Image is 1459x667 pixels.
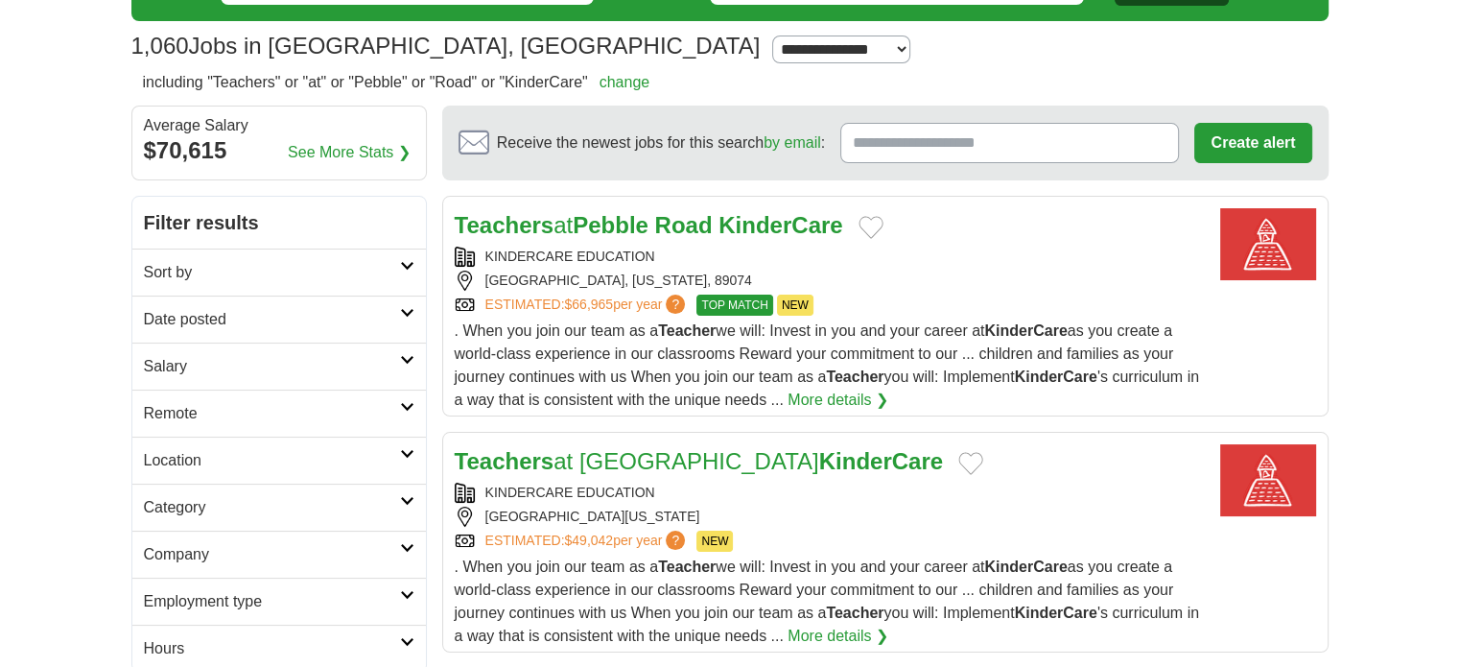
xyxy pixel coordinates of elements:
[455,271,1205,291] div: [GEOGRAPHIC_DATA], [US_STATE], 89074
[144,133,414,168] div: $70,615
[564,533,613,548] span: $49,042
[144,118,414,133] div: Average Salary
[485,295,690,316] a: ESTIMATED:$66,965per year?
[764,134,821,151] a: by email
[144,496,400,519] h2: Category
[1015,369,1097,385] strong: KinderCare
[144,261,400,284] h2: Sort by
[718,212,842,238] strong: KinderCare
[144,402,400,425] h2: Remote
[666,295,685,314] span: ?
[144,590,400,613] h2: Employment type
[132,197,426,249] h2: Filter results
[455,448,554,474] strong: Teachers
[455,559,1199,644] span: . When you join our team as a we will: Invest in you and your career at as you create a world-cla...
[788,389,888,412] a: More details ❯
[666,531,685,550] span: ?
[859,216,883,239] button: Add to favorite jobs
[497,131,825,155] span: Receive the newest jobs for this search :
[132,484,426,531] a: Category
[455,507,1205,527] div: [GEOGRAPHIC_DATA][US_STATE]
[131,29,189,63] span: 1,060
[455,212,843,238] a: TeachersatPebble Road KinderCare
[826,369,883,385] strong: Teacher
[1015,605,1097,621] strong: KinderCare
[132,531,426,578] a: Company
[132,249,426,296] a: Sort by
[144,449,400,472] h2: Location
[143,71,650,94] h2: including "Teachers" or "at" or "Pebble" or "Road" or "KinderCare"
[958,452,983,475] button: Add to favorite jobs
[1220,444,1316,516] img: KinderCare Education logo
[132,390,426,437] a: Remote
[573,212,648,238] strong: Pebble
[132,296,426,343] a: Date posted
[1194,123,1311,163] button: Create alert
[658,559,716,575] strong: Teacher
[144,543,400,566] h2: Company
[485,531,690,552] a: ESTIMATED:$49,042per year?
[288,141,411,164] a: See More Stats ❯
[132,437,426,484] a: Location
[819,448,943,474] strong: KinderCare
[984,322,1067,339] strong: KinderCare
[455,212,554,238] strong: Teachers
[826,605,883,621] strong: Teacher
[131,33,761,59] h1: Jobs in [GEOGRAPHIC_DATA], [GEOGRAPHIC_DATA]
[564,297,613,312] span: $66,965
[1220,208,1316,280] img: KinderCare Education logo
[144,308,400,331] h2: Date posted
[777,295,813,316] span: NEW
[600,74,650,90] a: change
[984,559,1067,575] strong: KinderCare
[455,322,1199,408] span: . When you join our team as a we will: Invest in you and your career at as you create a world-cla...
[485,249,655,264] a: KINDERCARE EDUCATION
[132,578,426,625] a: Employment type
[455,448,944,474] a: Teachersat [GEOGRAPHIC_DATA]KinderCare
[658,322,716,339] strong: Teacher
[696,295,772,316] span: TOP MATCH
[144,637,400,660] h2: Hours
[144,355,400,378] h2: Salary
[655,212,713,238] strong: Road
[485,485,655,500] a: KINDERCARE EDUCATION
[132,343,426,390] a: Salary
[696,531,733,552] span: NEW
[788,625,888,648] a: More details ❯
